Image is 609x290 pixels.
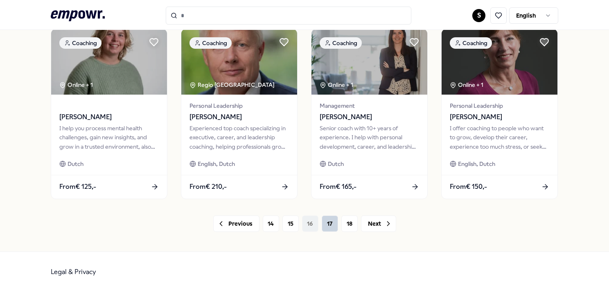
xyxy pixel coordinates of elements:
[68,159,83,168] span: Dutch
[450,124,549,151] div: I offer coaching to people who want to grow, develop their career, experience too much stress, or...
[59,124,159,151] div: I help you process mental health challenges, gain new insights, and grow in a trusted environment...
[311,29,428,199] a: package imageCoachingOnline + 1Management[PERSON_NAME]Senior coach with 10+ years of experience. ...
[442,29,557,95] img: package image
[282,215,299,232] button: 15
[361,215,396,232] button: Next
[51,268,96,276] a: Legal & Privacy
[450,181,487,192] span: From € 150,-
[263,215,279,232] button: 14
[320,80,353,89] div: Online + 1
[320,181,356,192] span: From € 165,-
[51,29,167,199] a: package imageCoachingOnline + 1[PERSON_NAME]I help you process mental health challenges, gain new...
[458,159,495,168] span: English, Dutch
[450,101,549,110] span: Personal Leadership
[189,112,289,122] span: [PERSON_NAME]
[198,159,235,168] span: English, Dutch
[59,37,101,49] div: Coaching
[472,9,485,22] button: S
[181,29,297,95] img: package image
[189,101,289,110] span: Personal Leadership
[189,37,232,49] div: Coaching
[320,37,362,49] div: Coaching
[166,7,411,25] input: Search for products, categories or subcategories
[450,80,483,89] div: Online + 1
[320,112,419,122] span: [PERSON_NAME]
[189,80,276,89] div: Regio [GEOGRAPHIC_DATA]
[181,29,298,199] a: package imageCoachingRegio [GEOGRAPHIC_DATA] Personal Leadership[PERSON_NAME]Experienced top coac...
[450,112,549,122] span: [PERSON_NAME]
[213,215,259,232] button: Previous
[320,101,419,110] span: Management
[51,29,167,95] img: package image
[328,159,344,168] span: Dutch
[59,80,93,89] div: Online + 1
[311,29,427,95] img: package image
[189,124,289,151] div: Experienced top coach specializing in executive, career, and leadership coaching, helping profess...
[441,29,558,199] a: package imageCoachingOnline + 1Personal Leadership[PERSON_NAME]I offer coaching to people who wan...
[320,124,419,151] div: Senior coach with 10+ years of experience. I help with personal development, career, and leadersh...
[189,181,227,192] span: From € 210,-
[322,215,338,232] button: 17
[450,37,492,49] div: Coaching
[59,181,96,192] span: From € 125,-
[59,112,159,122] span: [PERSON_NAME]
[341,215,358,232] button: 18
